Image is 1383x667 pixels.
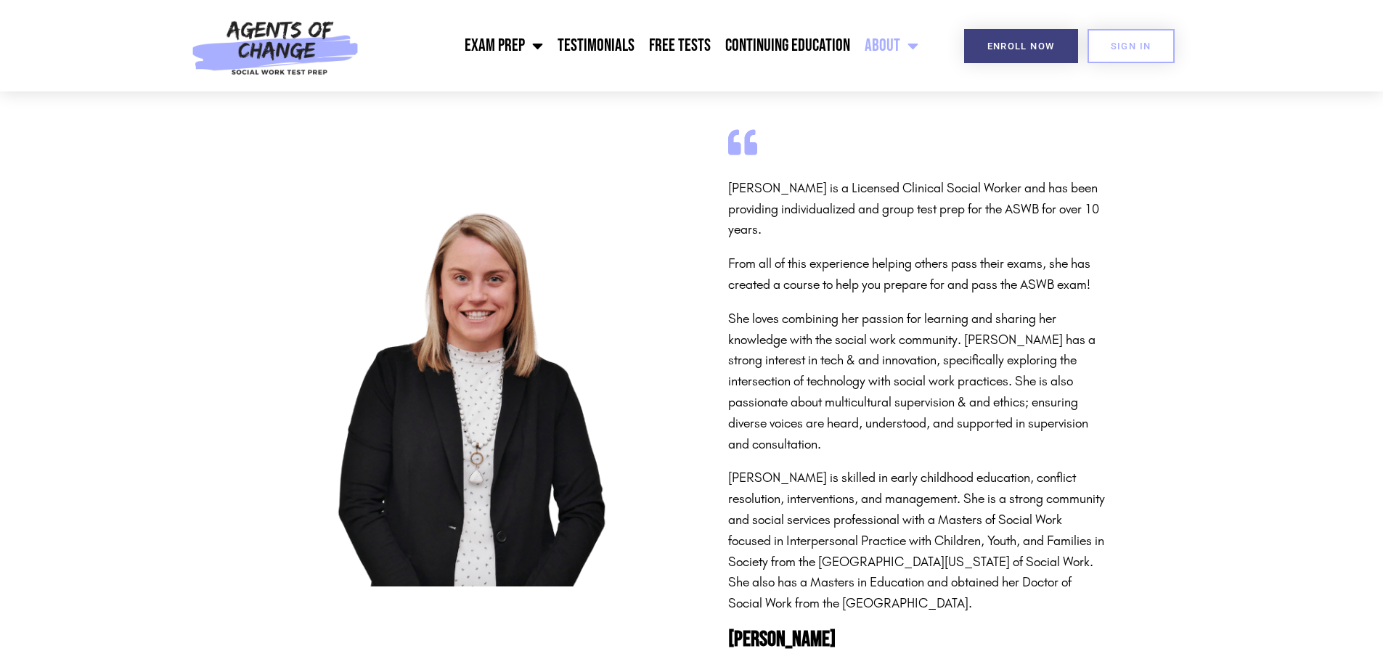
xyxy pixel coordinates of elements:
[1088,29,1175,63] a: SIGN IN
[550,28,642,64] a: Testimonials
[728,253,1106,295] p: From all of this experience helping others pass their exams, she has created a course to help you...
[457,28,550,64] a: Exam Prep
[964,29,1078,63] a: Enroll Now
[718,28,857,64] a: Continuing Education
[1111,41,1151,51] span: SIGN IN
[857,28,926,64] a: About
[728,308,1106,455] p: She loves combining her passion for learning and sharing her knowledge with the social work commu...
[728,178,1106,240] p: [PERSON_NAME] is a Licensed Clinical Social Worker and has been providing individualized and grou...
[987,41,1055,51] span: Enroll Now
[728,467,1106,614] p: [PERSON_NAME] is skilled in early childhood education, conflict resolution, interventions, and ma...
[728,629,1106,650] h2: [PERSON_NAME]
[642,28,718,64] a: Free Tests
[367,28,926,64] nav: Menu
